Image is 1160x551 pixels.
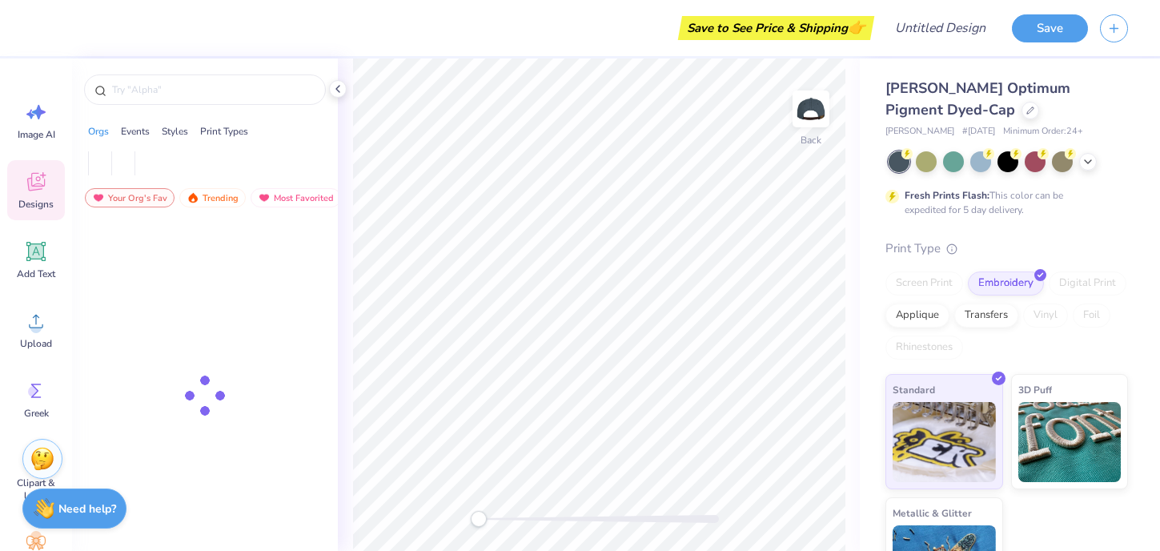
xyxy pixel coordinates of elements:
[682,16,870,40] div: Save to See Price & Shipping
[968,271,1044,296] div: Embroidery
[88,124,109,139] div: Orgs
[882,12,1000,44] input: Untitled Design
[885,239,1128,258] div: Print Type
[848,18,865,37] span: 👉
[893,381,935,398] span: Standard
[1012,14,1088,42] button: Save
[200,124,248,139] div: Print Types
[10,477,62,502] span: Clipart & logos
[1049,271,1126,296] div: Digital Print
[110,82,315,98] input: Try "Alpha"
[905,189,989,202] strong: Fresh Prints Flash:
[187,192,199,203] img: trending.gif
[1023,304,1068,328] div: Vinyl
[1003,125,1083,139] span: Minimum Order: 24 +
[1073,304,1110,328] div: Foil
[893,505,972,521] span: Metallic & Glitter
[18,128,55,141] span: Image AI
[58,501,116,517] strong: Need help?
[24,407,49,420] span: Greek
[885,125,954,139] span: [PERSON_NAME]
[795,93,827,125] img: Back
[885,78,1070,119] span: [PERSON_NAME] Optimum Pigment Dyed-Cap
[471,511,487,527] div: Accessibility label
[885,336,963,360] div: Rhinestones
[179,188,246,207] div: Trending
[258,192,271,203] img: most_fav.gif
[905,188,1102,217] div: This color can be expedited for 5 day delivery.
[962,125,995,139] span: # [DATE]
[17,267,55,280] span: Add Text
[1018,381,1052,398] span: 3D Puff
[92,192,105,203] img: most_fav.gif
[885,304,949,328] div: Applique
[885,271,963,296] div: Screen Print
[18,198,54,211] span: Designs
[85,188,175,207] div: Your Org's Fav
[954,304,1018,328] div: Transfers
[251,188,341,207] div: Most Favorited
[20,337,52,350] span: Upload
[801,133,821,147] div: Back
[121,124,150,139] div: Events
[162,124,188,139] div: Styles
[1018,402,1122,482] img: 3D Puff
[893,402,996,482] img: Standard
